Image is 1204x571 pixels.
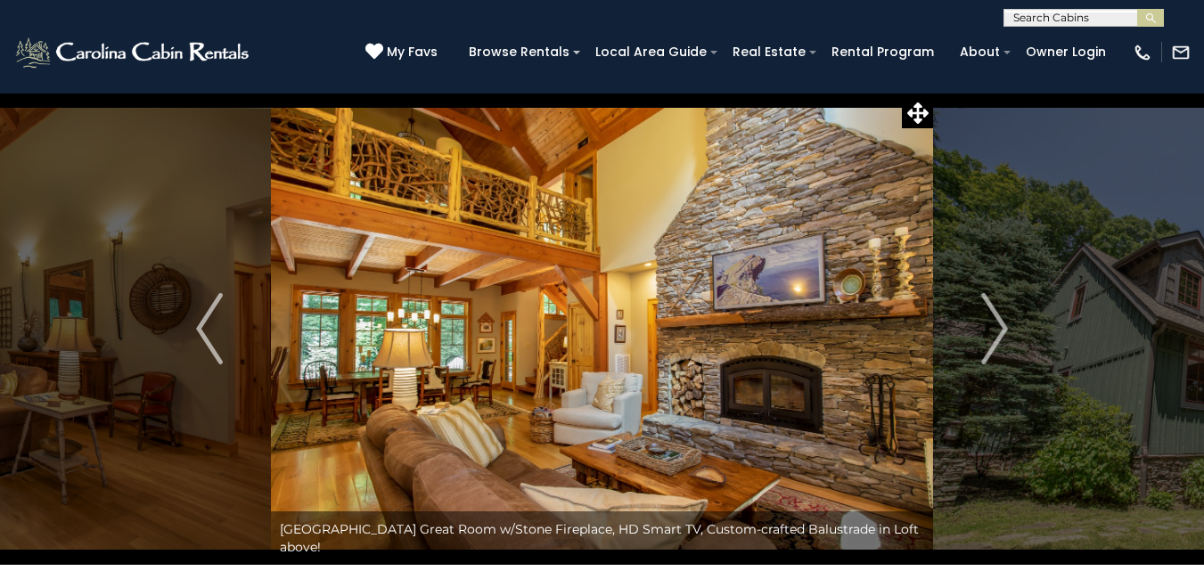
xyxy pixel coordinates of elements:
button: Next [933,93,1056,565]
button: Previous [148,93,271,565]
a: Owner Login [1017,38,1115,66]
a: Real Estate [724,38,815,66]
span: My Favs [387,43,438,61]
a: My Favs [365,43,442,62]
img: White-1-2.png [13,35,254,70]
img: arrow [981,293,1008,364]
a: Local Area Guide [586,38,716,66]
a: About [951,38,1009,66]
img: phone-regular-white.png [1133,43,1152,62]
img: arrow [196,293,223,364]
div: [GEOGRAPHIC_DATA] Great Room w/Stone Fireplace, HD Smart TV, Custom-crafted Balustrade in Loft ab... [271,511,933,565]
a: Rental Program [823,38,943,66]
img: mail-regular-white.png [1171,43,1191,62]
a: Browse Rentals [460,38,578,66]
